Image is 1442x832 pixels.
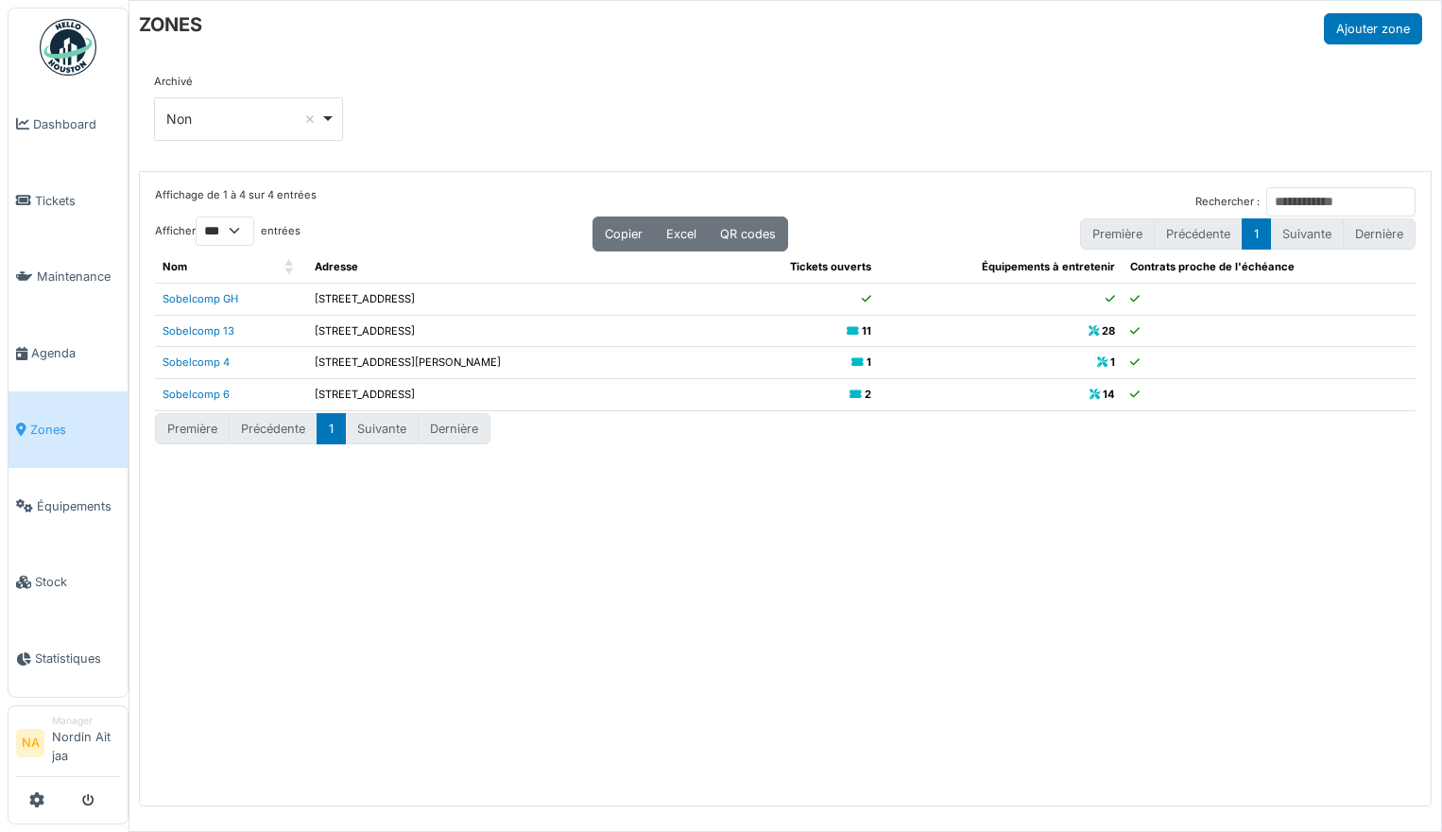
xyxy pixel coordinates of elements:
li: Nordin Ait jaa [52,714,120,772]
td: [STREET_ADDRESS] [307,283,718,315]
a: Zones [9,391,128,468]
b: 1 [1110,355,1115,369]
td: [STREET_ADDRESS][PERSON_NAME] [307,347,718,379]
span: Maintenance [37,268,120,286]
nav: pagination [155,413,490,444]
a: Sobelcomp 6 [163,388,230,401]
b: 1 [867,355,871,369]
span: Nom: Activate to sort [284,251,296,283]
img: Badge_color-CXgf-gQk.svg [40,19,96,76]
span: Statistiques [35,650,120,667]
b: 2 [865,388,871,401]
label: Afficher entrées [155,217,300,246]
button: Copier [592,217,655,251]
span: Tickets ouverts [790,260,871,273]
td: [STREET_ADDRESS] [307,379,718,411]
td: [STREET_ADDRESS] [307,315,718,347]
a: NA ManagerNordin Ait jaa [16,714,120,777]
a: Sobelcomp 13 [163,324,234,338]
select: Afficherentrées [196,217,254,246]
b: 14 [1103,388,1115,401]
a: Équipements [9,468,128,545]
b: 11 [862,324,871,338]
a: Dashboard [9,86,128,163]
span: Excel [666,227,696,241]
span: QR codes [720,227,776,241]
button: 1 [1242,218,1271,250]
span: Dashboard [33,115,120,133]
b: 28 [1102,324,1115,338]
a: Sobelcomp 4 [163,355,230,369]
span: Adresse [315,260,358,273]
a: Tickets [9,163,128,239]
nav: pagination [1080,218,1416,250]
span: Nom [163,260,187,273]
div: Non [166,109,320,129]
div: Affichage de 1 à 4 sur 4 entrées [155,187,317,217]
span: Tickets [35,192,120,210]
a: Statistiques [9,620,128,697]
button: Remove item: 'false' [300,110,319,129]
span: Équipements à entretenir [982,260,1115,273]
button: Ajouter zone [1324,13,1422,44]
a: Agenda [9,315,128,391]
span: Zones [30,421,120,439]
span: Équipements [37,497,120,515]
a: Maintenance [9,239,128,316]
span: Agenda [31,344,120,362]
span: Copier [605,227,643,241]
button: Excel [654,217,709,251]
label: Rechercher : [1195,194,1260,210]
button: QR codes [708,217,788,251]
button: 1 [317,413,346,444]
a: Sobelcomp GH [163,292,238,305]
span: Contrats proche de l'échéance [1130,260,1295,273]
li: NA [16,729,44,757]
span: Stock [35,573,120,591]
h6: ZONES [139,13,202,36]
a: Stock [9,545,128,621]
label: Archivé [154,74,193,90]
div: Manager [52,714,120,728]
